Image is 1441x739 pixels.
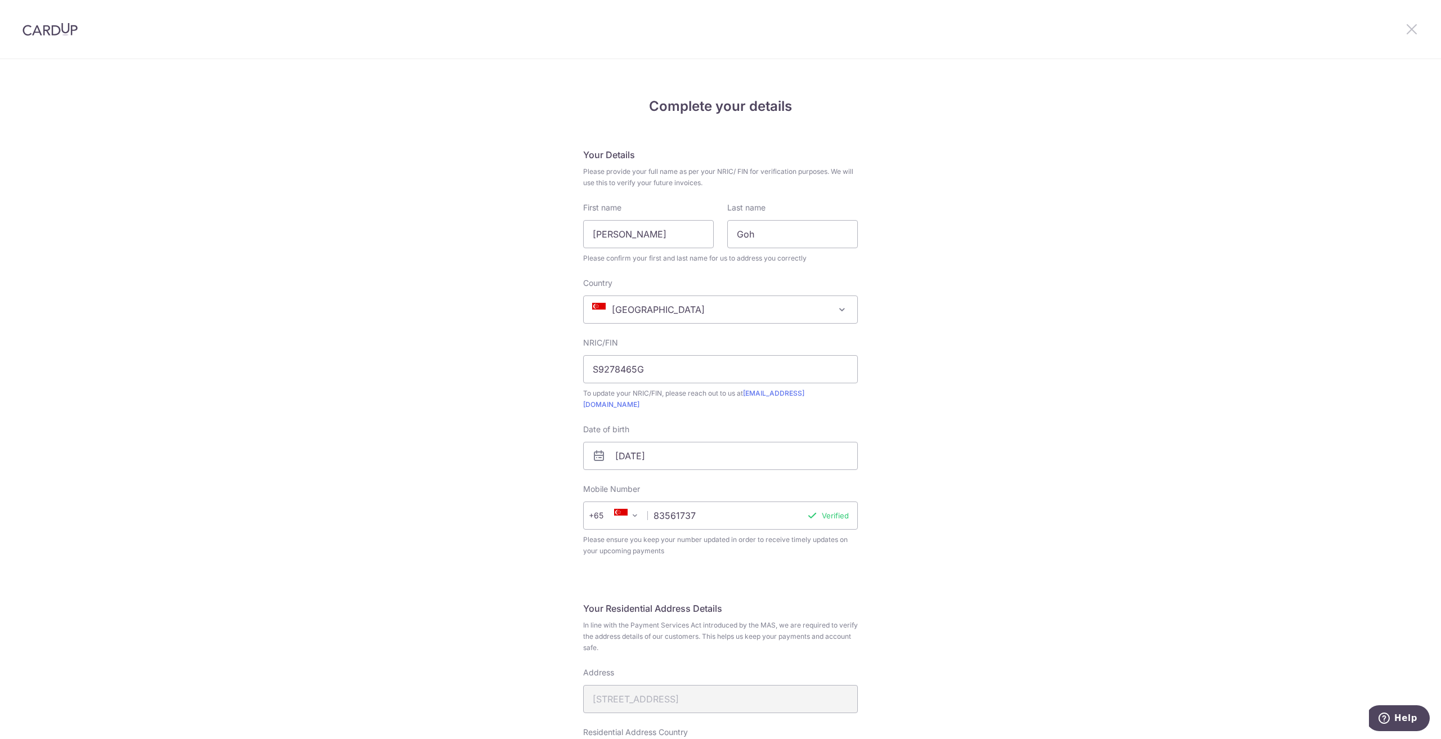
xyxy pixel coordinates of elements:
h5: Your Residential Address Details [583,602,858,615]
h4: Complete your details [583,96,858,117]
input: DD/MM/YYYY [583,442,858,470]
span: translation missing: en.user_details.form.label.country [583,278,612,288]
span: In line with the Payment Services Act introduced by the MAS, we are required to verify the addres... [583,620,858,653]
span: +65 [589,509,619,522]
label: NRIC/FIN [583,337,618,348]
span: translation missing: en.user_details.form.label.residential_address_country [583,727,688,737]
span: Please provide your full name as per your NRIC/ FIN for verification purposes. We will use this t... [583,166,858,189]
label: Mobile Number [583,483,640,495]
span: Singapore [583,295,858,324]
input: NRIC/FIN [583,355,858,383]
label: Date of birth [583,424,629,435]
span: Please confirm your first and last name for us to address you correctly [583,253,858,264]
span: Please ensure you keep your number updated in order to receive timely updates on your upcoming pa... [583,534,858,557]
span: +65 [592,509,619,522]
span: Singapore [584,296,857,323]
span: To update your NRIC/FIN, please reach out to us at [583,388,858,410]
input: First Name [583,220,714,248]
label: Address [583,667,614,678]
input: Last name [727,220,858,248]
label: Last name [727,202,766,213]
img: CardUp [23,23,78,36]
label: First name [583,202,621,213]
iframe: Opens a widget where you can find more information [1369,705,1430,733]
h5: Your Details [583,148,858,162]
